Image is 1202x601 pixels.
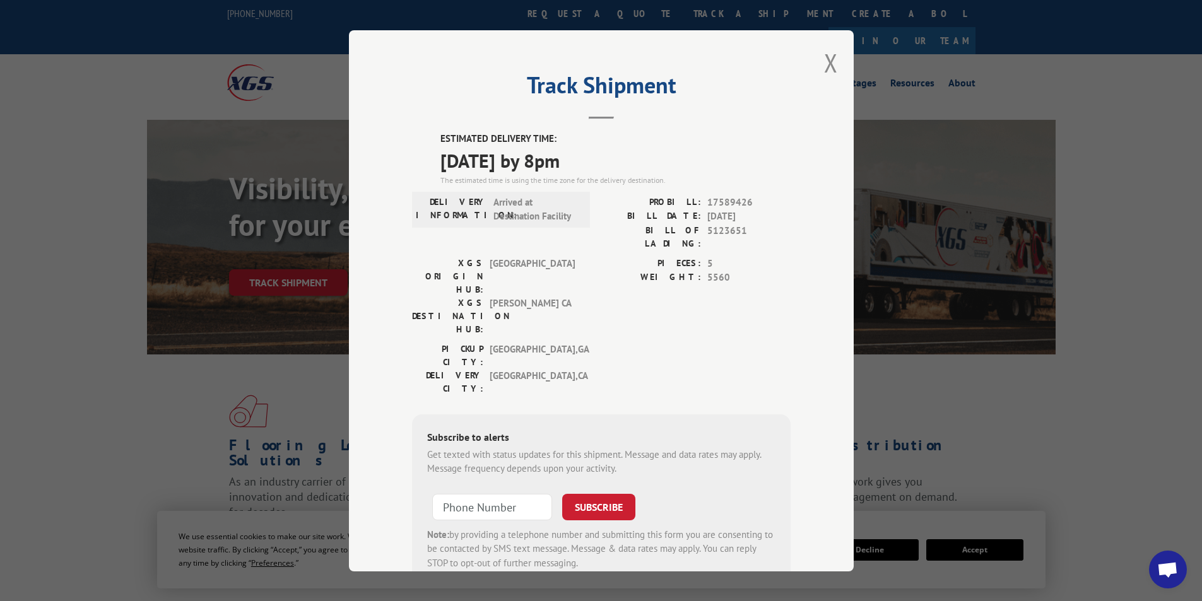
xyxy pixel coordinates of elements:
button: SUBSCRIBE [562,493,635,520]
label: BILL DATE: [601,209,701,224]
span: [GEOGRAPHIC_DATA] [490,256,575,296]
label: PROBILL: [601,195,701,209]
span: 5560 [707,271,791,285]
label: BILL OF LADING: [601,223,701,250]
label: XGS ORIGIN HUB: [412,256,483,296]
input: Phone Number [432,493,552,520]
label: PICKUP CITY: [412,342,483,368]
label: DELIVERY CITY: [412,368,483,395]
label: WEIGHT: [601,271,701,285]
h2: Track Shipment [412,76,791,100]
div: by providing a telephone number and submitting this form you are consenting to be contacted by SM... [427,527,775,570]
span: [DATE] [707,209,791,224]
span: [DATE] by 8pm [440,146,791,174]
span: [PERSON_NAME] CA [490,296,575,336]
span: 5123651 [707,223,791,250]
button: Close modal [824,46,838,79]
span: 5 [707,256,791,271]
span: [GEOGRAPHIC_DATA] , GA [490,342,575,368]
span: 17589426 [707,195,791,209]
div: Subscribe to alerts [427,429,775,447]
span: [GEOGRAPHIC_DATA] , CA [490,368,575,395]
div: Get texted with status updates for this shipment. Message and data rates may apply. Message frequ... [427,447,775,476]
span: Arrived at Destination Facility [493,195,579,223]
a: Open chat [1149,551,1187,588]
label: XGS DESTINATION HUB: [412,296,483,336]
strong: Note: [427,528,449,540]
div: The estimated time is using the time zone for the delivery destination. [440,174,791,185]
label: PIECES: [601,256,701,271]
label: DELIVERY INFORMATION: [416,195,487,223]
label: ESTIMATED DELIVERY TIME: [440,132,791,146]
